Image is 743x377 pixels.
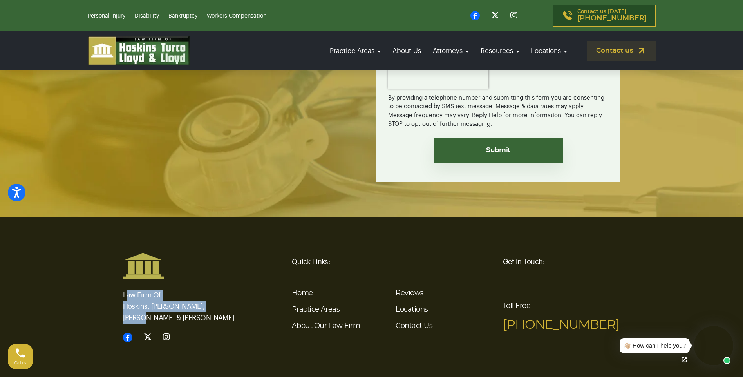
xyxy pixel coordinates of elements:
[676,352,692,368] a: Open chat
[503,297,620,334] p: Toll Free:
[503,319,619,331] a: [PHONE_NUMBER]
[88,36,190,65] img: logo
[553,5,656,27] a: Contact us [DATE][PHONE_NUMBER]
[292,306,340,313] a: Practice Areas
[207,13,266,19] a: Workers Compensation
[14,361,27,365] span: Call us
[527,40,571,62] a: Locations
[577,14,647,22] span: [PHONE_NUMBER]
[292,323,360,330] a: About Our Law Firm
[123,280,240,324] p: Law Firm Of Hoskins, [PERSON_NAME], [PERSON_NAME] & [PERSON_NAME]
[389,40,425,62] a: About Us
[326,40,385,62] a: Practice Areas
[396,323,432,330] a: Contact Us
[434,138,563,163] input: Submit
[396,306,428,313] a: Locations
[577,9,647,22] p: Contact us [DATE]
[292,252,494,271] h6: Quick Links:
[292,290,313,297] a: Home
[624,341,686,350] div: 👋🏼 How can I help you?
[388,65,488,89] iframe: reCAPTCHA
[396,290,423,297] a: Reviews
[168,13,197,19] a: Bankruptcy
[429,40,473,62] a: Attorneys
[503,252,620,271] h6: Get in Touch:
[88,13,125,19] a: Personal Injury
[135,13,159,19] a: Disability
[477,40,523,62] a: Resources
[123,252,164,280] img: Hoskins and Turco Logo
[587,41,656,61] a: Contact us
[388,89,609,129] div: By providing a telephone number and submitting this form you are consenting to be contacted by SM...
